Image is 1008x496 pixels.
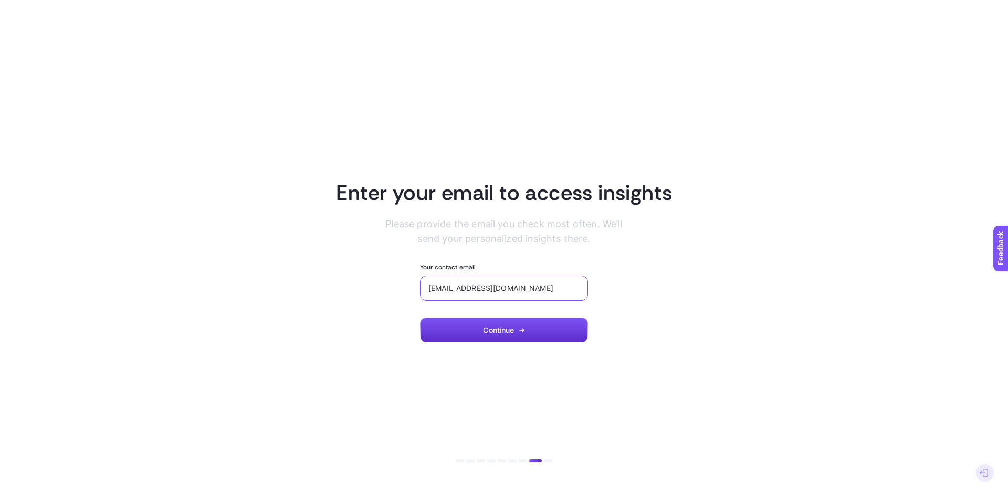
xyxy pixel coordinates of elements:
[6,3,40,12] span: Feedback
[428,284,580,292] input: name@company.com
[483,326,514,334] span: Continue
[336,179,673,206] h1: Enter your email to access insights
[420,263,476,271] label: Your contact email
[420,318,588,343] button: Continue
[385,217,622,246] p: Please provide the email you check most often. We’ll send your personalized insights there.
